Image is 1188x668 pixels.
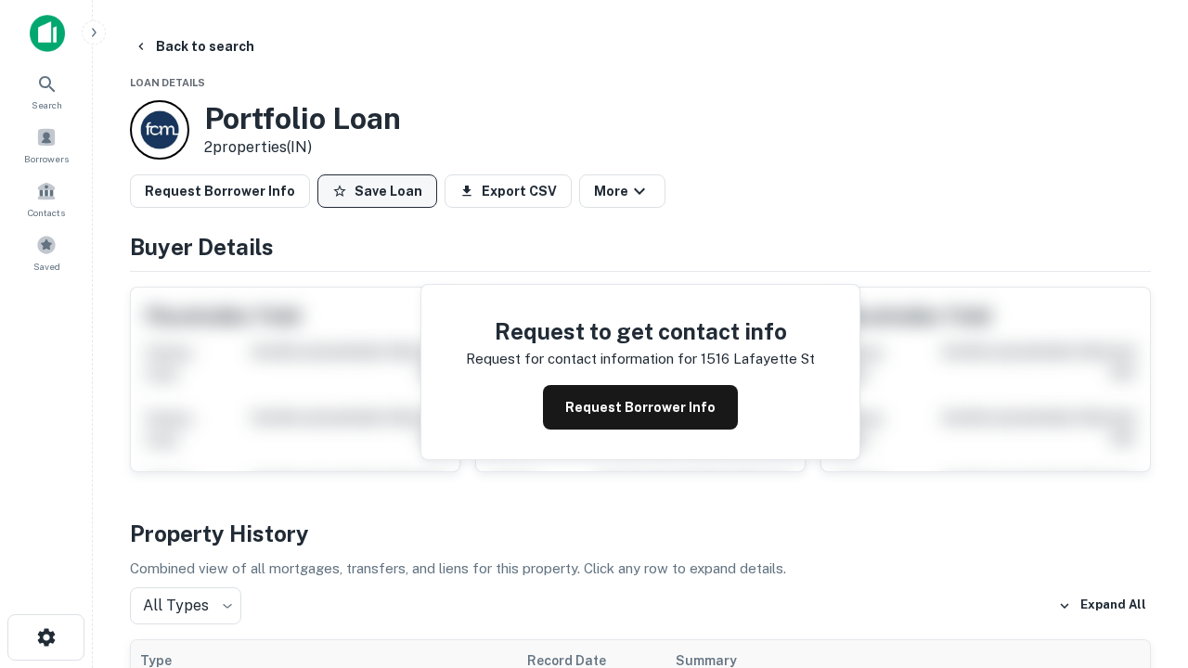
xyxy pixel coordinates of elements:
h4: Request to get contact info [466,315,815,348]
button: Request Borrower Info [543,385,738,430]
h3: Portfolio Loan [204,101,401,136]
img: capitalize-icon.png [30,15,65,52]
button: Save Loan [317,174,437,208]
button: Expand All [1053,592,1151,620]
span: Loan Details [130,77,205,88]
button: More [579,174,665,208]
button: Export CSV [445,174,572,208]
a: Contacts [6,173,87,224]
span: Borrowers [24,151,69,166]
p: Request for contact information for [466,348,697,370]
p: 2 properties (IN) [204,136,401,159]
div: All Types [130,587,241,624]
button: Back to search [126,30,262,63]
h4: Buyer Details [130,230,1151,263]
a: Borrowers [6,120,87,170]
iframe: Chat Widget [1095,460,1188,549]
span: Contacts [28,205,65,220]
p: 1516 lafayette st [701,348,815,370]
h4: Property History [130,517,1151,550]
span: Search [32,97,62,112]
a: Saved [6,227,87,277]
span: Saved [33,259,60,274]
a: Search [6,66,87,116]
p: Combined view of all mortgages, transfers, and liens for this property. Click any row to expand d... [130,558,1151,580]
button: Request Borrower Info [130,174,310,208]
